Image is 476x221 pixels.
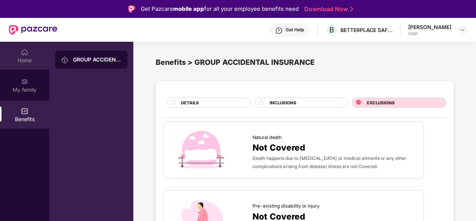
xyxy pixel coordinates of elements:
span: INCLUSIONS [270,100,296,106]
img: svg+xml;base64,PHN2ZyBpZD0iSGVscC0zMngzMiIgeG1sbnM9Imh0dHA6Ly93d3cudzMub3JnLzIwMDAvc3ZnIiB3aWR0aD... [275,27,283,34]
div: BETTERPLACE SAFETY SOLUTIONS PRIVATE LIMITED [340,26,393,34]
span: DETAILS [181,100,199,106]
span: EXCLUSIONS [367,100,395,106]
img: icon [171,129,231,171]
img: New Pazcare Logo [9,25,57,35]
span: Death happens due to [MEDICAL_DATA] or medical ailments or any other complications arising from d... [253,155,406,169]
div: GROUP ACCIDENTAL INSURANCE [73,56,121,63]
img: svg+xml;base64,PHN2ZyBpZD0iSG9tZSIgeG1sbnM9Imh0dHA6Ly93d3cudzMub3JnLzIwMDAvc3ZnIiB3aWR0aD0iMjAiIG... [21,48,28,56]
span: Natural death [253,134,282,141]
img: svg+xml;base64,PHN2ZyBpZD0iQmVuZWZpdHMiIHhtbG5zPSJodHRwOi8vd3d3LnczLm9yZy8yMDAwL3N2ZyIgd2lkdGg9Ij... [21,107,28,115]
div: [PERSON_NAME] [408,23,451,31]
img: svg+xml;base64,PHN2ZyB3aWR0aD0iMjAiIGhlaWdodD0iMjAiIHZpZXdCb3g9IjAgMCAyMCAyMCIgZmlsbD0ibm9uZSIgeG... [61,56,69,64]
img: Logo [128,5,136,13]
div: Get Pazcare for all your employee benefits need [141,4,299,13]
div: Get Help [286,27,304,33]
a: Download Now [304,5,351,13]
img: Stroke [350,5,353,13]
span: B [329,25,334,34]
img: svg+xml;base64,PHN2ZyBpZD0iRHJvcGRvd24tMzJ4MzIiIHhtbG5zPSJodHRwOi8vd3d3LnczLm9yZy8yMDAwL3N2ZyIgd2... [460,27,466,33]
span: Not Covered [253,141,305,154]
div: Benefits > GROUP ACCIDENTAL INSURANCE [156,57,454,68]
strong: mobile app [173,5,204,12]
div: User [408,31,451,37]
span: Pre-existing disability or injury [253,202,320,210]
img: svg+xml;base64,PHN2ZyB3aWR0aD0iMjAiIGhlaWdodD0iMjAiIHZpZXdCb3g9IjAgMCAyMCAyMCIgZmlsbD0ibm9uZSIgeG... [21,78,28,85]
